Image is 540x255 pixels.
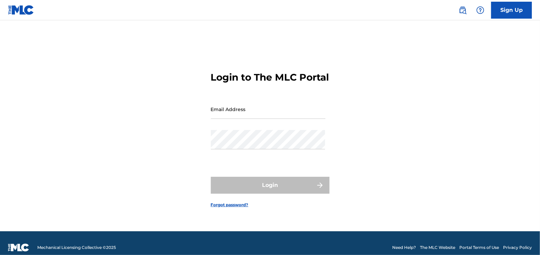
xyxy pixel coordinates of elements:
span: Mechanical Licensing Collective © 2025 [37,245,116,251]
a: Sign Up [491,2,532,19]
a: Public Search [456,3,469,17]
a: Need Help? [392,245,416,251]
img: search [459,6,467,14]
h3: Login to The MLC Portal [211,71,329,83]
a: Portal Terms of Use [459,245,499,251]
a: Privacy Policy [503,245,532,251]
img: logo [8,243,29,252]
img: help [476,6,484,14]
a: Forgot password? [211,202,248,208]
iframe: Chat Widget [506,222,540,255]
a: The MLC Website [420,245,455,251]
img: MLC Logo [8,5,34,15]
div: Help [474,3,487,17]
